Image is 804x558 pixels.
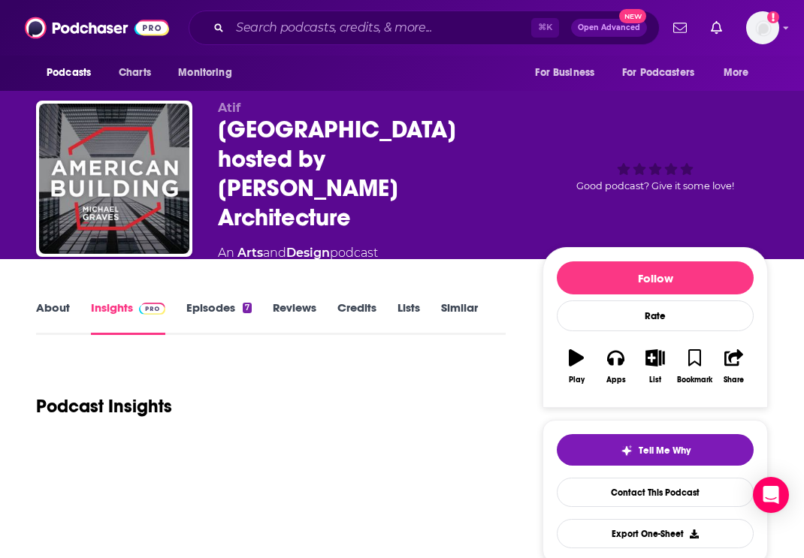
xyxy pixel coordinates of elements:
[715,339,754,394] button: Share
[243,303,252,313] div: 7
[557,434,754,466] button: tell me why sparkleTell Me Why
[218,244,378,262] div: An podcast
[649,376,661,385] div: List
[557,300,754,331] div: Rate
[189,11,660,45] div: Search podcasts, credits, & more...
[25,14,169,42] img: Podchaser - Follow, Share and Rate Podcasts
[543,101,768,235] div: Good podcast? Give it some love!
[713,59,768,87] button: open menu
[622,62,694,83] span: For Podcasters
[47,62,91,83] span: Podcasts
[557,261,754,294] button: Follow
[397,300,420,335] a: Lists
[557,478,754,507] a: Contact This Podcast
[119,62,151,83] span: Charts
[612,59,716,87] button: open menu
[596,339,635,394] button: Apps
[746,11,779,44] img: User Profile
[639,445,691,457] span: Tell Me Why
[441,300,478,335] a: Similar
[557,519,754,548] button: Export One-Sheet
[753,477,789,513] div: Open Intercom Messenger
[286,246,330,260] a: Design
[746,11,779,44] button: Show profile menu
[230,16,531,40] input: Search podcasts, credits, & more...
[724,376,744,385] div: Share
[109,59,160,87] a: Charts
[578,24,640,32] span: Open Advanced
[531,18,559,38] span: ⌘ K
[139,303,165,315] img: Podchaser Pro
[524,59,613,87] button: open menu
[675,339,714,394] button: Bookmark
[337,300,376,335] a: Credits
[746,11,779,44] span: Logged in as danikarchmer
[557,339,596,394] button: Play
[91,300,165,335] a: InsightsPodchaser Pro
[263,246,286,260] span: and
[273,300,316,335] a: Reviews
[218,101,240,115] span: Atif
[636,339,675,394] button: List
[606,376,626,385] div: Apps
[36,59,110,87] button: open menu
[767,11,779,23] svg: Add a profile image
[667,15,693,41] a: Show notifications dropdown
[535,62,594,83] span: For Business
[39,104,189,254] img: American Building hosted by Michael Graves Architecture
[677,376,712,385] div: Bookmark
[178,62,231,83] span: Monitoring
[36,395,172,418] h1: Podcast Insights
[569,376,585,385] div: Play
[186,300,252,335] a: Episodes7
[168,59,251,87] button: open menu
[36,300,70,335] a: About
[724,62,749,83] span: More
[705,15,728,41] a: Show notifications dropdown
[237,246,263,260] a: Arts
[571,19,647,37] button: Open AdvancedNew
[619,9,646,23] span: New
[576,180,734,192] span: Good podcast? Give it some love!
[621,445,633,457] img: tell me why sparkle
